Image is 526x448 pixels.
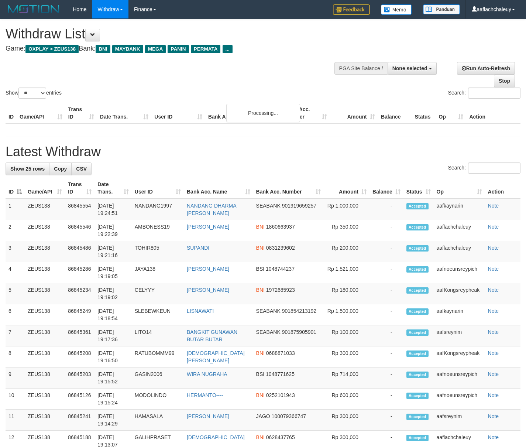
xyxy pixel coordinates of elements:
th: Action [466,103,520,124]
a: Note [488,245,499,251]
td: ZEUS138 [25,410,65,431]
a: Note [488,434,499,440]
td: Rp 1,521,000 [324,262,369,283]
h1: Withdraw List [6,27,343,41]
td: ZEUS138 [25,241,65,262]
span: Copy 0831239602 to clipboard [266,245,295,251]
a: Note [488,350,499,356]
th: Game/API: activate to sort column ascending [25,178,65,199]
td: SLEBEWKEUN [132,304,184,325]
td: Rp 600,000 [324,389,369,410]
a: Note [488,266,499,272]
td: - [369,367,403,389]
span: Accepted [406,287,429,294]
td: - [369,220,403,241]
label: Search: [448,163,520,174]
td: - [369,325,403,346]
td: LITO14 [132,325,184,346]
td: 86845286 [65,262,94,283]
a: Note [488,392,499,398]
a: Note [488,203,499,209]
th: Amount: activate to sort column ascending [324,178,369,199]
td: [DATE] 19:19:05 [94,262,132,283]
span: Copy 0252101943 to clipboard [266,392,295,398]
th: Trans ID: activate to sort column ascending [65,178,94,199]
td: Rp 200,000 [324,241,369,262]
span: Accepted [406,329,429,336]
span: Copy 901875905901 to clipboard [282,329,316,335]
td: RATUBOMMM99 [132,346,184,367]
td: - [369,241,403,262]
th: Op: activate to sort column ascending [434,178,485,199]
td: HAMASALA [132,410,184,431]
th: ID [6,103,17,124]
td: 86845361 [65,325,94,346]
a: Show 25 rows [6,163,49,175]
td: 6 [6,304,25,325]
img: Feedback.jpg [333,4,370,15]
a: Copy [49,163,72,175]
td: - [369,410,403,431]
th: Status: activate to sort column ascending [403,178,434,199]
td: ZEUS138 [25,283,65,304]
td: 7 [6,325,25,346]
span: BSI [256,266,265,272]
a: Note [488,224,499,230]
span: Copy [54,166,67,172]
span: CSV [76,166,87,172]
a: [PERSON_NAME] [187,413,229,419]
td: 86845241 [65,410,94,431]
span: Copy 901854213192 to clipboard [282,308,316,314]
td: ZEUS138 [25,262,65,283]
td: [DATE] 19:17:36 [94,325,132,346]
td: aafKongsreypheak [434,346,485,367]
a: [PERSON_NAME] [187,224,229,230]
td: [DATE] 19:22:39 [94,220,132,241]
span: BNI [96,45,110,53]
td: [DATE] 19:15:24 [94,389,132,410]
td: 11 [6,410,25,431]
a: Note [488,371,499,377]
th: Game/API [17,103,65,124]
a: Note [488,329,499,335]
h1: Latest Withdraw [6,144,520,159]
a: Note [488,308,499,314]
td: - [369,283,403,304]
td: [DATE] 19:18:54 [94,304,132,325]
td: - [369,346,403,367]
label: Search: [448,88,520,99]
td: [DATE] 19:19:02 [94,283,132,304]
td: Rp 350,000 [324,220,369,241]
span: Accepted [406,203,429,209]
td: 86845486 [65,241,94,262]
td: - [369,304,403,325]
a: SUPANDI [187,245,209,251]
td: 10 [6,389,25,410]
td: AMBONESS19 [132,220,184,241]
th: Date Trans.: activate to sort column ascending [94,178,132,199]
td: aaflachchaleuy [434,220,485,241]
td: Rp 1,500,000 [324,304,369,325]
th: Balance [378,103,412,124]
td: 86845208 [65,346,94,367]
span: JAGO [256,413,270,419]
td: 86845234 [65,283,94,304]
h4: Game: Bank: [6,45,343,52]
a: CSV [71,163,92,175]
td: ZEUS138 [25,389,65,410]
span: BNI [256,245,265,251]
a: LISNAWATI [187,308,214,314]
th: Bank Acc. Number [282,103,330,124]
a: Stop [494,75,515,87]
a: [PERSON_NAME] [187,266,229,272]
a: BANGKIT GUNAWAN BUTAR BUTAR [187,329,237,342]
button: None selected [388,62,437,75]
td: aafkaynarin [434,304,485,325]
td: aafnoeunsreypich [434,389,485,410]
th: Bank Acc. Name: activate to sort column ascending [184,178,253,199]
a: Note [488,287,499,293]
th: Action [485,178,520,199]
td: aafKongsreypheak [434,283,485,304]
a: HERMANTO---- [187,392,223,398]
span: Copy 1972685923 to clipboard [266,287,295,293]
